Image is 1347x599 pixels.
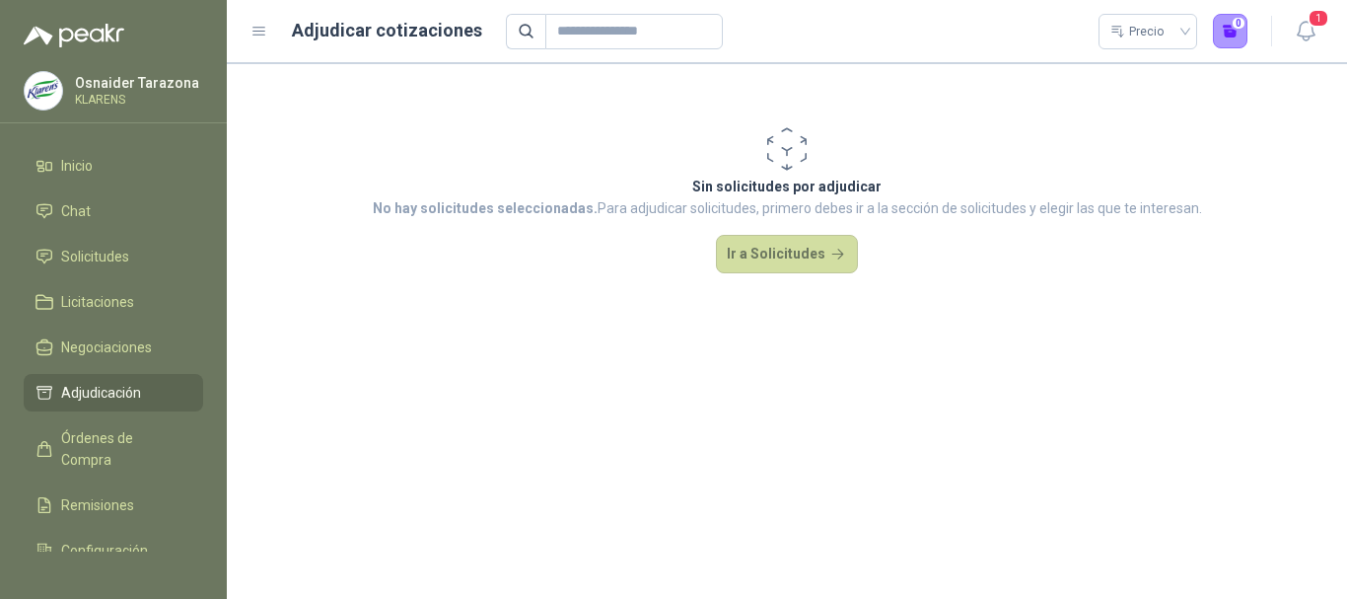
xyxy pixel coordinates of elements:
a: Solicitudes [24,238,203,275]
span: Órdenes de Compra [61,427,184,471]
h1: Adjudicar cotizaciones [292,17,482,44]
img: Logo peakr [24,24,124,47]
img: Company Logo [25,72,62,110]
span: 1 [1308,9,1329,28]
strong: No hay solicitudes seleccionadas. [373,200,598,216]
a: Adjudicación [24,374,203,412]
div: Precio [1110,17,1168,46]
span: Configuración [61,540,148,562]
a: Configuración [24,532,203,569]
a: Negociaciones [24,329,203,366]
button: 0 [1213,14,1248,49]
a: Remisiones [24,487,203,524]
span: Chat [61,200,91,222]
span: Licitaciones [61,291,134,313]
a: Licitaciones [24,283,203,321]
button: 1 [1288,14,1323,49]
p: Sin solicitudes por adjudicar [373,176,1202,197]
p: KLARENS [75,94,199,106]
span: Negociaciones [61,337,152,358]
span: Adjudicación [61,382,141,404]
span: Solicitudes [61,246,129,267]
a: Órdenes de Compra [24,419,203,479]
p: Osnaider Tarazona [75,76,199,90]
button: Ir a Solicitudes [716,235,858,274]
span: Remisiones [61,494,134,516]
p: Para adjudicar solicitudes, primero debes ir a la sección de solicitudes y elegir las que te inte... [373,197,1202,219]
a: Chat [24,192,203,230]
a: Inicio [24,147,203,185]
span: Inicio [61,155,93,177]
